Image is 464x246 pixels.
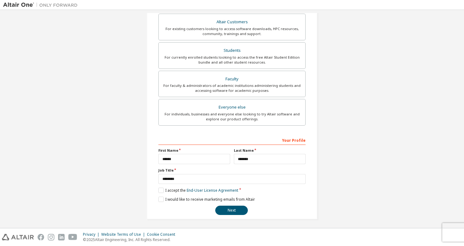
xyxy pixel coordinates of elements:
a: End-User License Agreement [187,188,238,193]
div: For individuals, businesses and everyone else looking to try Altair software and explore our prod... [162,112,302,122]
img: facebook.svg [38,234,44,240]
p: © 2025 Altair Engineering, Inc. All Rights Reserved. [83,237,179,242]
div: Everyone else [162,103,302,112]
div: For existing customers looking to access software downloads, HPC resources, community, trainings ... [162,26,302,36]
div: Altair Customers [162,18,302,26]
div: Website Terms of Use [101,232,147,237]
div: Privacy [83,232,101,237]
label: Job Title [158,168,306,173]
div: Your Profile [158,135,306,145]
div: Cookie Consent [147,232,179,237]
label: I accept the [158,188,238,193]
img: instagram.svg [48,234,54,240]
label: I would like to receive marketing emails from Altair [158,197,255,202]
img: altair_logo.svg [2,234,34,240]
div: Faculty [162,75,302,83]
img: Altair One [3,2,81,8]
button: Next [215,206,248,215]
label: Last Name [234,148,306,153]
img: linkedin.svg [58,234,65,240]
div: For faculty & administrators of academic institutions administering students and accessing softwa... [162,83,302,93]
div: For currently enrolled students looking to access the free Altair Student Edition bundle and all ... [162,55,302,65]
img: youtube.svg [68,234,77,240]
label: First Name [158,148,230,153]
div: Students [162,46,302,55]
